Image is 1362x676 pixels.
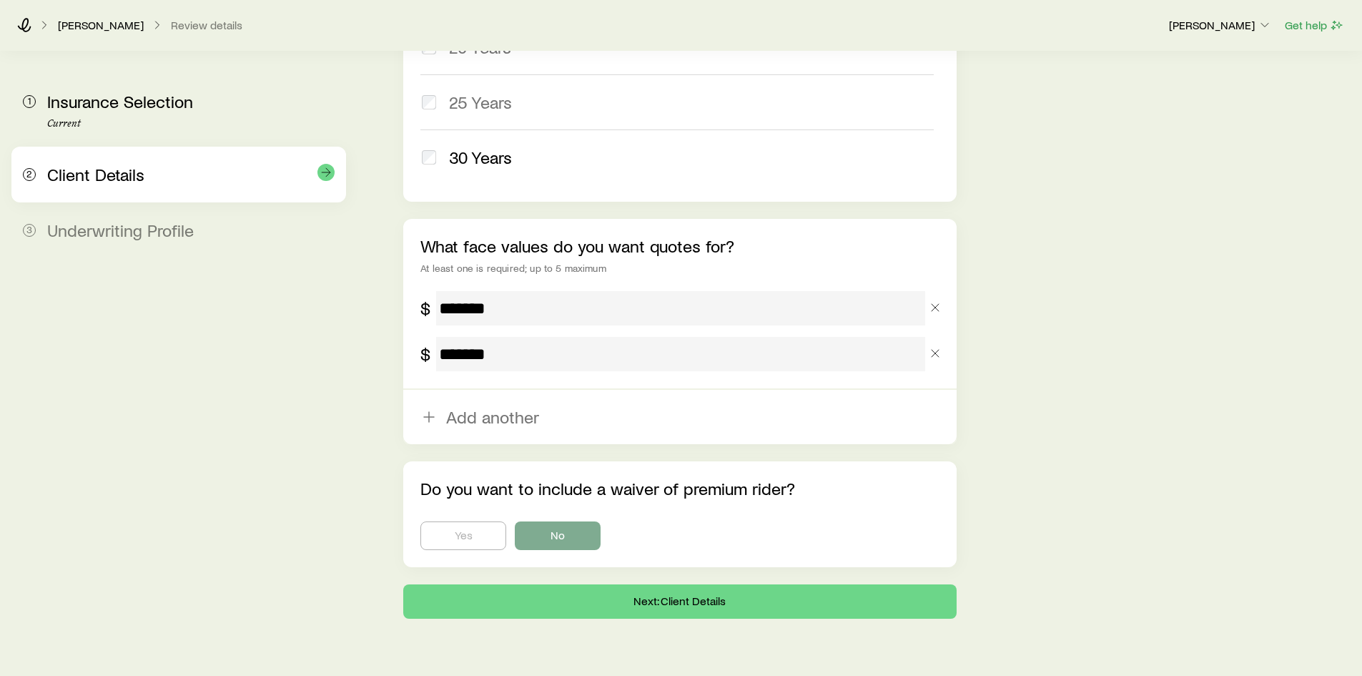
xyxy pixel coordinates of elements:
[1168,17,1273,34] button: [PERSON_NAME]
[1169,18,1272,32] p: [PERSON_NAME]
[449,92,512,112] span: 25 Years
[23,168,36,181] span: 2
[47,220,194,240] span: Underwriting Profile
[1284,17,1345,34] button: Get help
[420,344,430,364] div: $
[420,479,939,499] p: Do you want to include a waiver of premium rider?
[420,263,939,274] div: At least one is required; up to 5 maximum
[422,95,436,109] input: 25 Years
[57,19,144,32] a: [PERSON_NAME]
[47,164,144,185] span: Client Details
[420,298,430,318] div: $
[420,521,506,550] button: Yes
[47,91,193,112] span: Insurance Selection
[422,150,436,165] input: 30 Years
[449,147,512,167] span: 30 Years
[23,95,36,108] span: 1
[23,224,36,237] span: 3
[515,521,601,550] button: No
[403,584,956,619] button: Next: Client Details
[170,19,243,32] button: Review details
[420,235,734,256] label: What face values do you want quotes for?
[403,390,956,444] button: Add another
[47,118,335,129] p: Current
